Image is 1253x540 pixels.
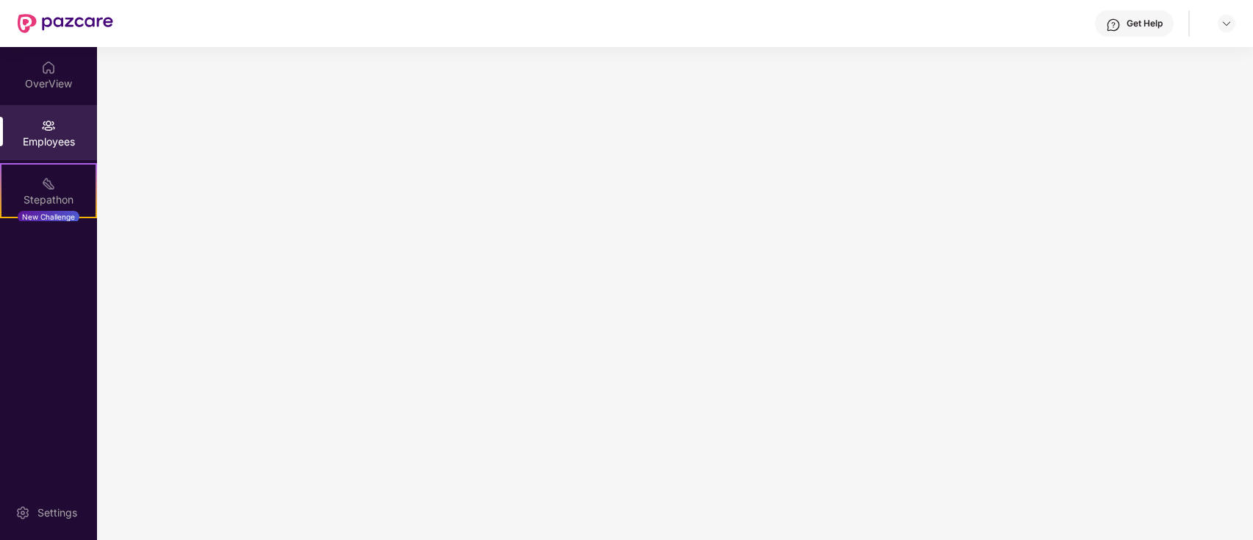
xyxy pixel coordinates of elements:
[41,118,56,133] img: svg+xml;base64,PHN2ZyBpZD0iRW1wbG95ZWVzIiB4bWxucz0iaHR0cDovL3d3dy53My5vcmcvMjAwMC9zdmciIHdpZHRoPS...
[1127,18,1163,29] div: Get Help
[1106,18,1121,32] img: svg+xml;base64,PHN2ZyBpZD0iSGVscC0zMngzMiIgeG1sbnM9Imh0dHA6Ly93d3cudzMub3JnLzIwMDAvc3ZnIiB3aWR0aD...
[33,505,82,520] div: Settings
[15,505,30,520] img: svg+xml;base64,PHN2ZyBpZD0iU2V0dGluZy0yMHgyMCIgeG1sbnM9Imh0dHA6Ly93d3cudzMub3JnLzIwMDAvc3ZnIiB3aW...
[41,176,56,191] img: svg+xml;base64,PHN2ZyB4bWxucz0iaHR0cDovL3d3dy53My5vcmcvMjAwMC9zdmciIHdpZHRoPSIyMSIgaGVpZ2h0PSIyMC...
[18,14,113,33] img: New Pazcare Logo
[1221,18,1232,29] img: svg+xml;base64,PHN2ZyBpZD0iRHJvcGRvd24tMzJ4MzIiIHhtbG5zPSJodHRwOi8vd3d3LnczLm9yZy8yMDAwL3N2ZyIgd2...
[41,60,56,75] img: svg+xml;base64,PHN2ZyBpZD0iSG9tZSIgeG1sbnM9Imh0dHA6Ly93d3cudzMub3JnLzIwMDAvc3ZnIiB3aWR0aD0iMjAiIG...
[18,211,79,223] div: New Challenge
[1,192,96,207] div: Stepathon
